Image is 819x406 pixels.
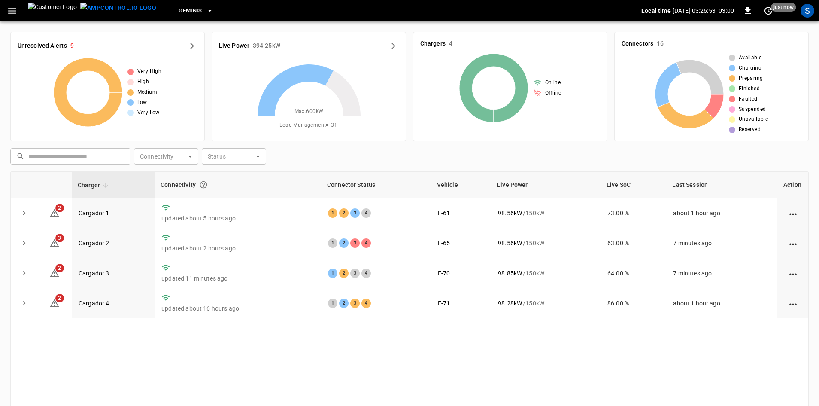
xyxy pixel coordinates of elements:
[55,204,64,212] span: 2
[175,3,217,19] button: Geminis
[545,89,561,98] span: Offline
[80,3,156,13] img: ampcontrol.io logo
[438,240,450,247] a: E-65
[350,299,360,308] div: 3
[498,209,594,217] div: / 150 kW
[739,85,760,93] span: Finished
[137,88,157,97] span: Medium
[361,208,371,218] div: 4
[294,107,324,116] span: Max. 600 kW
[498,299,522,308] p: 98.28 kW
[79,210,109,217] a: Cargador 1
[253,41,280,51] h6: 394.25 kW
[739,105,766,114] span: Suspended
[498,299,594,308] div: / 150 kW
[801,4,814,18] div: profile-icon
[788,239,798,247] div: action cell options
[622,39,653,49] h6: Connectors
[777,172,808,198] th: Action
[438,300,450,307] a: E-71
[137,78,149,86] span: High
[18,207,30,220] button: expand row
[321,172,431,198] th: Connector Status
[361,299,371,308] div: 4
[339,269,349,278] div: 2
[219,41,249,51] h6: Live Power
[18,297,30,310] button: expand row
[385,39,399,53] button: Energy Overview
[739,125,761,134] span: Reserved
[78,180,111,190] span: Charger
[498,239,522,247] p: 98.56 kW
[18,267,30,280] button: expand row
[601,198,666,228] td: 73.00 %
[361,238,371,248] div: 4
[673,6,734,15] p: [DATE] 03:26:53 -03:00
[328,299,337,308] div: 1
[788,209,798,217] div: action cell options
[498,209,522,217] p: 98.56 kW
[328,238,337,248] div: 1
[601,172,666,198] th: Live SoC
[137,109,160,117] span: Very Low
[161,214,314,223] p: updated about 5 hours ago
[449,39,452,49] h6: 4
[657,39,664,49] h6: 16
[498,239,594,247] div: / 150 kW
[601,288,666,318] td: 86.00 %
[18,41,67,51] h6: Unresolved Alerts
[279,121,338,130] span: Load Management = Off
[55,264,64,272] span: 2
[666,228,777,258] td: 7 minutes ago
[739,64,761,73] span: Charging
[79,300,109,307] a: Cargador 4
[739,74,763,83] span: Preparing
[339,208,349,218] div: 2
[420,39,446,49] h6: Chargers
[491,172,601,198] th: Live Power
[739,115,768,124] span: Unavailable
[788,299,798,308] div: action cell options
[545,79,561,87] span: Online
[601,228,666,258] td: 63.00 %
[666,172,777,198] th: Last Session
[361,269,371,278] div: 4
[761,4,775,18] button: set refresh interval
[350,269,360,278] div: 3
[739,95,758,104] span: Faulted
[55,294,64,302] span: 2
[350,208,360,218] div: 3
[49,269,60,276] a: 2
[438,270,450,277] a: E-70
[79,270,109,277] a: Cargador 3
[339,238,349,248] div: 2
[161,304,314,313] p: updated about 16 hours ago
[328,269,337,278] div: 1
[137,98,147,107] span: Low
[601,258,666,288] td: 64.00 %
[431,172,491,198] th: Vehicle
[49,209,60,216] a: 2
[788,269,798,278] div: action cell options
[641,6,671,15] p: Local time
[161,177,315,192] div: Connectivity
[196,177,211,192] button: Connection between the charger and our software.
[49,239,60,246] a: 3
[18,237,30,250] button: expand row
[161,244,314,253] p: updated about 2 hours ago
[49,299,60,306] a: 2
[498,269,594,278] div: / 150 kW
[438,210,450,217] a: E-61
[161,274,314,283] p: updated 11 minutes ago
[137,67,162,76] span: Very High
[666,198,777,228] td: about 1 hour ago
[666,288,777,318] td: about 1 hour ago
[739,54,762,62] span: Available
[666,258,777,288] td: 7 minutes ago
[771,3,796,12] span: just now
[179,6,202,16] span: Geminis
[70,41,74,51] h6: 9
[79,240,109,247] a: Cargador 2
[184,39,197,53] button: All Alerts
[498,269,522,278] p: 98.85 kW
